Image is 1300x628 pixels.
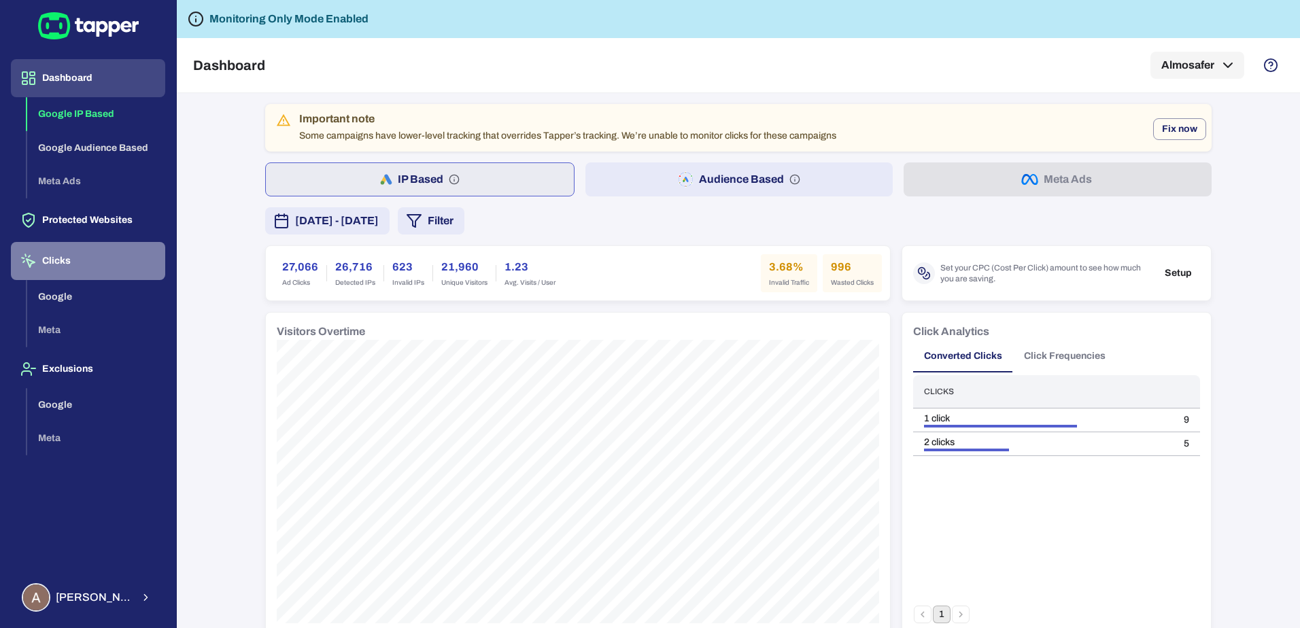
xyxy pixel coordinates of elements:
button: Fix now [1153,118,1206,140]
span: Set your CPC (Cost Per Click) amount to see how much you are saving. [940,262,1151,284]
a: Google Audience Based [27,141,165,152]
svg: IP based: Search, Display, and Shopping. [449,174,460,185]
button: Audience Based [585,162,893,196]
h6: 996 [831,259,874,275]
button: Filter [398,207,464,234]
button: Almosafer [1150,52,1244,79]
button: Dashboard [11,59,165,97]
button: Google [27,388,165,422]
h6: Monitoring Only Mode Enabled [209,11,369,27]
div: Some campaigns have lower-level tracking that overrides Tapper’s tracking. We’re unable to monito... [299,108,836,147]
button: Ahmed Sobih[PERSON_NAME] Sobih [11,578,165,617]
button: Google Audience Based [27,131,165,165]
button: Click Frequencies [1013,340,1116,372]
div: 1 click [924,413,1162,425]
h6: 3.68% [769,259,809,275]
th: Clicks [913,375,1173,408]
a: Clicks [11,254,165,266]
button: Setup [1157,263,1200,283]
td: 9 [1173,408,1200,432]
h6: 623 [392,259,424,275]
button: Exclusions [11,350,165,388]
a: Protected Websites [11,213,165,225]
div: Important note [299,112,836,126]
svg: Tapper is not blocking any fraudulent activity for this domain [188,11,204,27]
svg: Audience based: Search, Display, Shopping, Video Performance Max, Demand Generation [789,174,800,185]
span: Ad Clicks [282,278,318,287]
button: Google IP Based [27,97,165,131]
h6: Click Analytics [913,324,989,340]
a: Google IP Based [27,107,165,119]
img: Ahmed Sobih [23,585,49,610]
h5: Dashboard [193,57,265,73]
span: Detected IPs [335,278,375,287]
h6: 21,960 [441,259,487,275]
h6: 27,066 [282,259,318,275]
button: Google [27,280,165,314]
button: [DATE] - [DATE] [265,207,390,234]
a: Google [27,398,165,409]
span: Invalid Traffic [769,278,809,287]
button: Clicks [11,242,165,280]
button: page 1 [933,606,951,623]
td: 5 [1173,432,1200,456]
div: 2 clicks [924,436,1162,449]
h6: Visitors Overtime [277,324,365,340]
a: Dashboard [11,71,165,83]
a: Exclusions [11,362,165,374]
span: Avg. Visits / User [504,278,555,287]
span: [PERSON_NAME] Sobih [56,591,132,604]
h6: 1.23 [504,259,555,275]
nav: pagination navigation [913,606,970,623]
span: Wasted Clicks [831,278,874,287]
button: Protected Websites [11,201,165,239]
button: Converted Clicks [913,340,1013,372]
span: Unique Visitors [441,278,487,287]
span: [DATE] - [DATE] [295,213,379,229]
h6: 26,716 [335,259,375,275]
button: IP Based [265,162,575,196]
span: Invalid IPs [392,278,424,287]
a: Google [27,290,165,301]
